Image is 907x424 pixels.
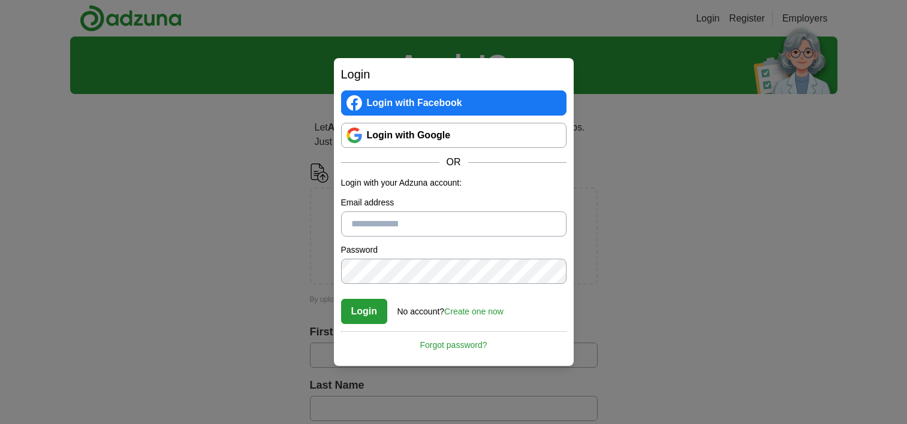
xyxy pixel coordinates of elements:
p: Login with your Adzuna account: [341,177,567,189]
button: Login [341,299,388,324]
a: Create one now [444,307,504,316]
a: Forgot password? [341,331,567,352]
div: No account? [397,298,504,318]
span: OR [439,155,468,169]
h2: Login [341,65,567,83]
a: Login with Google [341,123,567,148]
label: Email address [341,196,567,209]
a: Login with Facebook [341,90,567,116]
label: Password [341,244,567,256]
